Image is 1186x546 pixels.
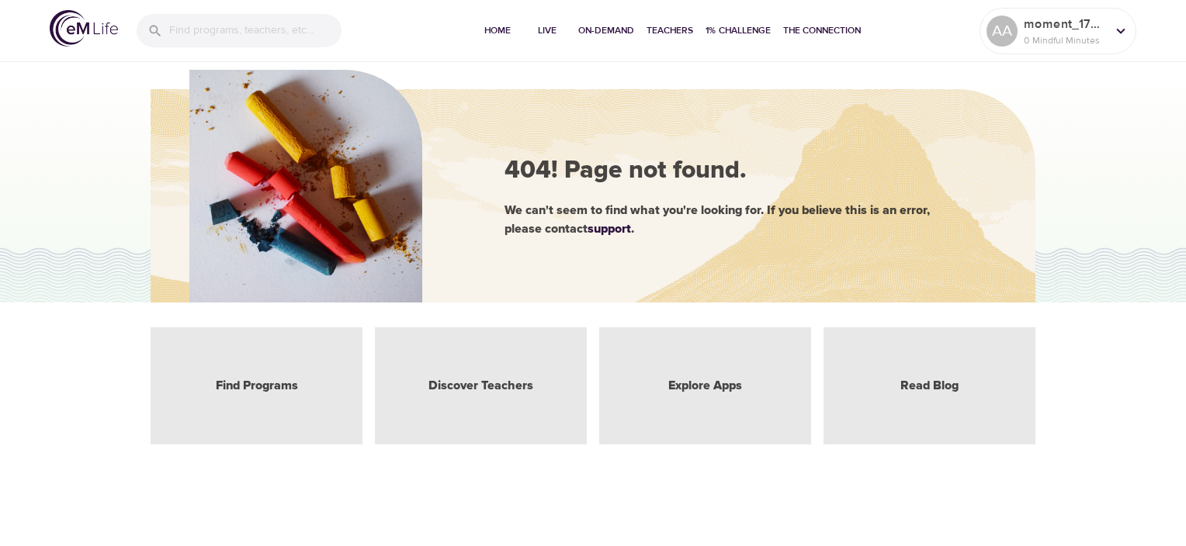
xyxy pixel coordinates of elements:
[50,10,118,47] img: logo
[668,377,742,395] a: Explore Apps
[987,16,1018,47] div: AA
[505,201,986,238] div: We can't seem to find what you're looking for. If you believe this is an error, please contact .
[479,22,516,39] span: Home
[189,70,422,302] img: hero
[647,22,693,39] span: Teachers
[169,14,342,47] input: Find programs, teachers, etc...
[505,154,986,189] div: 404! Page not found.
[783,22,861,39] span: The Connection
[1024,33,1106,47] p: 0 Mindful Minutes
[578,22,634,39] span: On-Demand
[428,377,533,395] a: Discover Teachers
[216,377,298,395] a: Find Programs
[529,22,566,39] span: Live
[706,22,771,39] span: 1% Challenge
[1024,15,1106,33] p: moment_1755278537
[900,377,959,395] a: Read Blog
[588,223,631,235] a: support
